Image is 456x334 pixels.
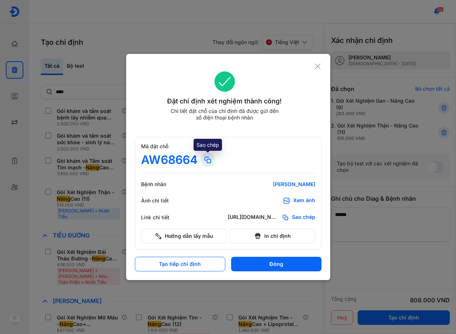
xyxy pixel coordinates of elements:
[135,257,225,271] button: Tạo tiếp chỉ định
[141,229,227,243] button: Hướng dẫn lấy mẫu
[141,214,185,221] div: Link chi tiết
[228,181,315,188] div: [PERSON_NAME]
[141,143,315,150] div: Mã đặt chỗ
[292,214,315,221] span: Sao chép
[135,96,315,106] div: Đặt chỉ định xét nghiệm thành công!
[141,197,185,204] div: Ảnh chi tiết
[228,214,279,221] div: [URL][DOMAIN_NAME]
[167,108,282,121] div: Chi tiết đặt chỗ của chỉ định đã được gửi đến số điện thoại bệnh nhân
[141,181,185,188] div: Bệnh nhân
[231,257,321,271] button: Đóng
[230,229,315,243] button: In chỉ định
[293,197,315,204] div: Xem ảnh
[141,153,198,167] div: AW68664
